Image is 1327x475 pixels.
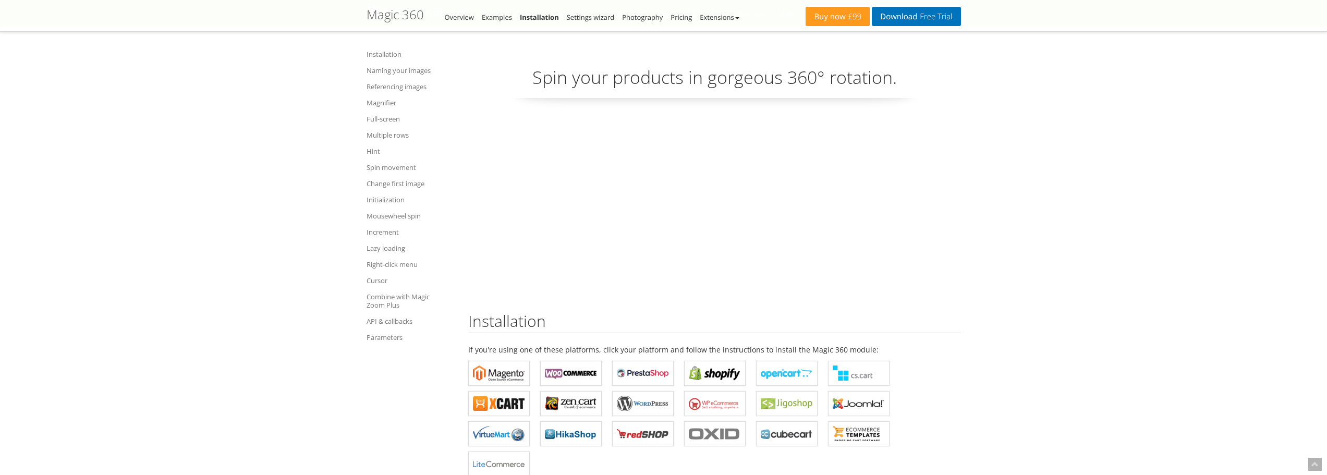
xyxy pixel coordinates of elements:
[367,315,455,327] a: API & callbacks
[367,113,455,125] a: Full-screen
[761,396,813,411] b: Magic 360 for Jigoshop
[756,391,818,416] a: Magic 360 for Jigoshop
[689,366,741,381] b: Magic 360 for Shopify
[367,274,455,287] a: Cursor
[367,331,455,344] a: Parameters
[367,258,455,271] a: Right-click menu
[367,145,455,157] a: Hint
[756,421,818,446] a: Magic 360 for CubeCart
[468,391,530,416] a: Magic 360 for X-Cart
[445,13,474,22] a: Overview
[671,13,692,22] a: Pricing
[833,396,885,411] b: Magic 360 for Joomla
[367,129,455,141] a: Multiple rows
[468,344,961,356] p: If you're using one of these platforms, click your platform and follow the instructions to instal...
[367,226,455,238] a: Increment
[612,361,674,386] a: Magic 360 for PrestaShop
[367,8,424,21] h1: Magic 360
[828,361,890,386] a: Magic 360 for CS-Cart
[689,396,741,411] b: Magic 360 for WP e-Commerce
[468,312,961,333] h2: Installation
[761,426,813,442] b: Magic 360 for CubeCart
[684,391,746,416] a: Magic 360 for WP e-Commerce
[545,396,597,411] b: Magic 360 for Zen Cart
[617,366,669,381] b: Magic 360 for PrestaShop
[617,426,669,442] b: Magic 360 for redSHOP
[833,366,885,381] b: Magic 360 for CS-Cart
[367,161,455,174] a: Spin movement
[828,421,890,446] a: Magic 360 for ecommerce Templates
[540,421,602,446] a: Magic 360 for HikaShop
[617,396,669,411] b: Magic 360 for WordPress
[689,426,741,442] b: Magic 360 for OXID
[468,421,530,446] a: Magic 360 for VirtueMart
[367,193,455,206] a: Initialization
[545,366,597,381] b: Magic 360 for WooCommerce
[367,210,455,222] a: Mousewheel spin
[367,242,455,254] a: Lazy loading
[612,421,674,446] a: Magic 360 for redSHOP
[540,391,602,416] a: Magic 360 for Zen Cart
[622,13,663,22] a: Photography
[545,426,597,442] b: Magic 360 for HikaShop
[828,391,890,416] a: Magic 360 for Joomla
[367,48,455,60] a: Installation
[367,64,455,77] a: Naming your images
[473,456,525,472] b: Magic 360 for LiteCommerce
[917,13,952,21] span: Free Trial
[482,13,512,22] a: Examples
[367,80,455,93] a: Referencing images
[367,96,455,109] a: Magnifier
[684,361,746,386] a: Magic 360 for Shopify
[612,391,674,416] a: Magic 360 for WordPress
[846,13,862,21] span: £99
[367,290,455,311] a: Combine with Magic Zoom Plus
[540,361,602,386] a: Magic 360 for WooCommerce
[756,361,818,386] a: Magic 360 for OpenCart
[473,366,525,381] b: Magic 360 for Magento
[468,65,961,98] p: Spin your products in gorgeous 360° rotation.
[473,396,525,411] b: Magic 360 for X-Cart
[700,13,739,22] a: Extensions
[872,7,960,26] a: DownloadFree Trial
[833,426,885,442] b: Magic 360 for ecommerce Templates
[761,366,813,381] b: Magic 360 for OpenCart
[473,426,525,442] b: Magic 360 for VirtueMart
[367,177,455,190] a: Change first image
[806,7,870,26] a: Buy now£99
[468,361,530,386] a: Magic 360 for Magento
[520,13,559,22] a: Installation
[684,421,746,446] a: Magic 360 for OXID
[567,13,615,22] a: Settings wizard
